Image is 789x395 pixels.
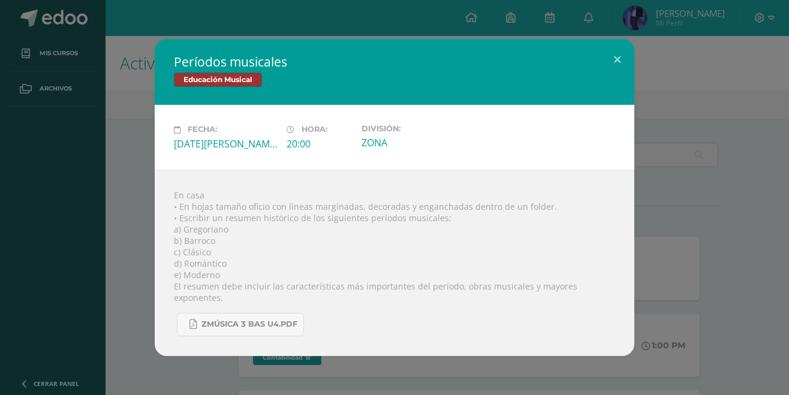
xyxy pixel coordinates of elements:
[188,125,217,134] span: Fecha:
[287,137,352,150] div: 20:00
[174,137,277,150] div: [DATE][PERSON_NAME]
[600,39,634,80] button: Close (Esc)
[362,124,465,133] label: División:
[155,170,634,356] div: En casa • En hojas tamaño oficio con líneas marginadas, decoradas y enganchadas dentro de un fold...
[177,313,304,336] a: Zmúsica 3 Bas U4.pdf
[362,136,465,149] div: ZONA
[174,73,262,87] span: Educación Musical
[302,125,327,134] span: Hora:
[201,319,297,329] span: Zmúsica 3 Bas U4.pdf
[174,53,615,70] h2: Períodos musicales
